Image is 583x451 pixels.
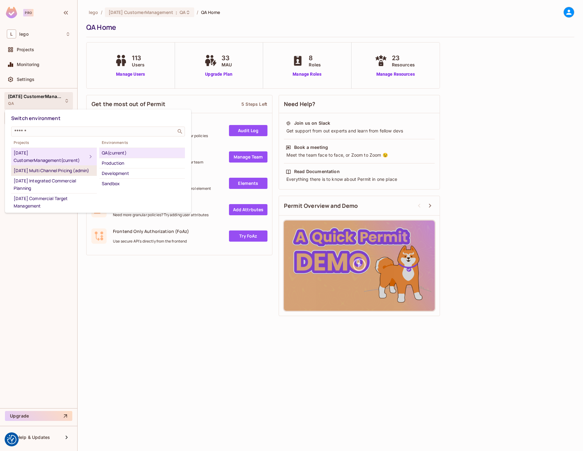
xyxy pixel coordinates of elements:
div: [DATE] Multi Channel Pricing (admin) [14,167,94,174]
button: Consent Preferences [7,435,16,444]
div: Production [102,159,182,167]
span: Environments [99,140,185,145]
div: QA (current) [102,149,182,157]
div: [DATE] Commercial Target Management [14,195,94,210]
span: Projects [11,140,97,145]
div: [DATE] CustomerManagement (current) [14,149,87,164]
div: Development [102,170,182,177]
img: Revisit consent button [7,435,16,444]
span: Switch environment [11,115,61,122]
div: [DATE] Integrated Commercial Planning [14,177,94,192]
div: Sandbox [102,180,182,187]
